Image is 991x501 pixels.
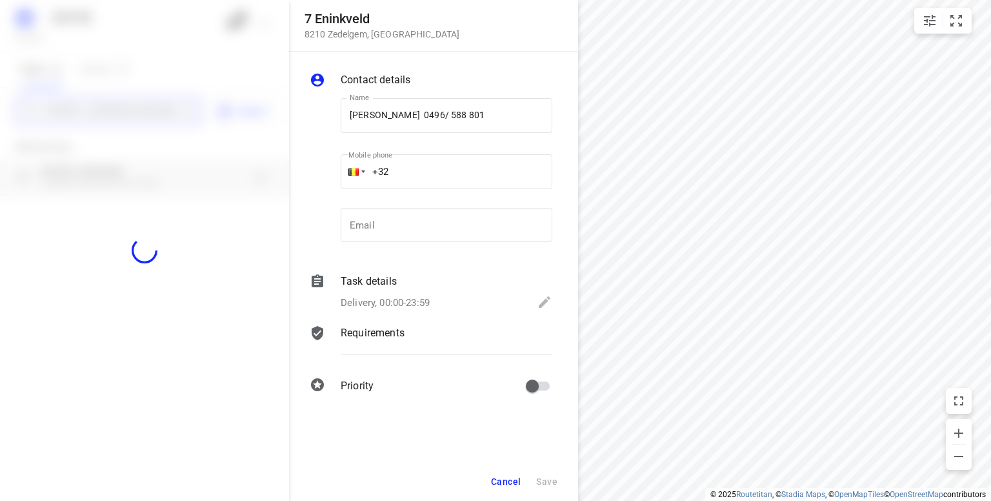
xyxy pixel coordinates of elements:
button: Cancel [486,470,526,493]
a: OpenStreetMap [890,490,943,499]
div: Requirements [310,325,552,364]
p: 8210 Zedelgem , [GEOGRAPHIC_DATA] [305,29,459,39]
svg: Edit [537,294,552,310]
h5: 7 Eninkveld [305,12,459,26]
li: © 2025 , © , © © contributors [710,490,986,499]
p: Priority [341,378,374,394]
a: OpenMapTiles [834,490,884,499]
p: Task details [341,274,397,289]
p: Delivery, 00:00-23:59 [341,296,430,311]
div: Task detailsDelivery, 00:00-23:59 [310,274,552,312]
button: Fit zoom [943,8,969,34]
label: Mobile phone [348,152,392,159]
a: Stadia Maps [781,490,825,499]
span: Cancel [491,476,521,487]
p: Requirements [341,325,405,341]
a: Routetitan [736,490,772,499]
div: Contact details [310,72,552,90]
p: Contact details [341,72,410,88]
div: small contained button group [914,8,972,34]
button: Map settings [917,8,943,34]
input: 1 (702) 123-4567 [341,154,552,189]
div: Belgium: + 32 [341,154,365,189]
